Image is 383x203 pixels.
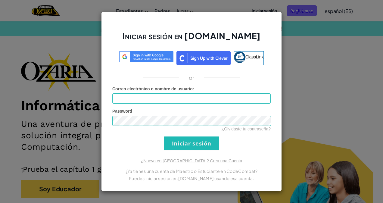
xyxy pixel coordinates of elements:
p: or [189,74,195,81]
span: Correo electrónico o nombre de usuario [112,86,193,91]
img: clever_sso_button@2x.png [176,51,231,65]
label: : [112,86,194,92]
img: classlink-logo-small.png [234,52,245,63]
img: log-in-google-sso.svg [119,51,173,62]
span: Password [112,109,132,114]
input: Iniciar sesión [164,136,219,150]
a: ¿Olvidaste tu contraseña? [222,126,271,131]
h2: Iniciar sesión en [DOMAIN_NAME] [112,30,271,48]
p: Puedes iniciar sesión en [DOMAIN_NAME] usando esa cuenta. [112,175,271,182]
span: ClassLink [245,55,264,59]
a: ¿Nuevo en [GEOGRAPHIC_DATA]? Crea una Cuenta [141,158,242,163]
p: ¿Ya tienes una cuenta de Maestro o Estudiante en CodeCombat? [112,167,271,175]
